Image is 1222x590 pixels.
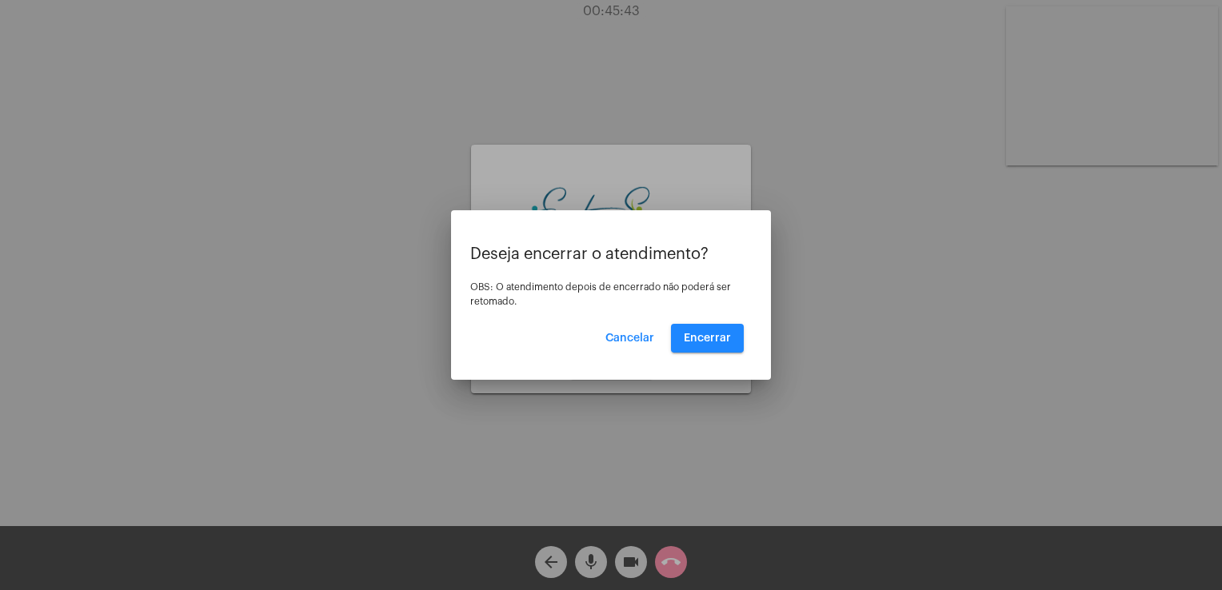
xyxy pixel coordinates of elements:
[593,324,667,353] button: Cancelar
[684,333,731,344] span: Encerrar
[671,324,744,353] button: Encerrar
[470,282,731,306] span: OBS: O atendimento depois de encerrado não poderá ser retomado.
[605,333,654,344] span: Cancelar
[470,245,752,263] p: Deseja encerrar o atendimento?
